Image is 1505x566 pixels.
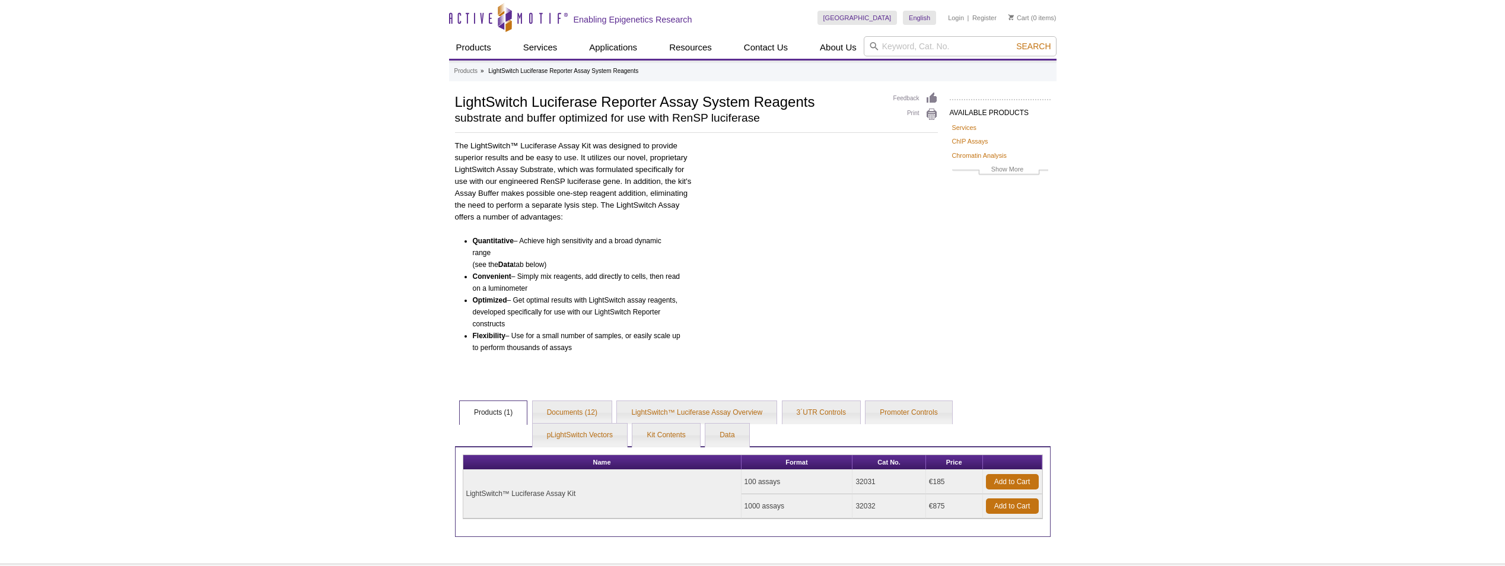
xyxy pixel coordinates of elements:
img: Your Cart [1008,14,1014,20]
a: Chromatin Analysis [952,150,1007,161]
li: | [968,11,969,25]
th: Price [926,455,983,470]
a: Resources [662,36,719,59]
li: – Achieve high sensitivity and a broad dynamic range (see the tab below) [473,235,681,271]
a: Products (1) [460,401,527,425]
td: €875 [926,494,983,519]
a: ChIP Assays [952,136,988,147]
b: Quantitative [473,237,514,245]
a: Kit Contents [632,424,699,447]
input: Keyword, Cat. No. [864,36,1057,56]
li: – Use for a small number of samples, or easily scale up to perform thousands of assays [473,330,681,354]
td: €185 [926,470,983,494]
td: 100 assays [742,470,853,494]
b: Convenient [473,272,511,281]
th: Cat No. [852,455,925,470]
a: Contact Us [737,36,795,59]
a: Products [454,66,478,77]
b: Flexibility [473,332,505,340]
th: Name [463,455,742,470]
a: Add to Cart [986,474,1039,489]
a: Register [972,14,997,22]
a: Show More [952,164,1048,177]
p: The LightSwitch™ Luciferase Assay Kit was designed to provide superior results and be easy to use... [455,140,692,223]
h1: LightSwitch Luciferase Reporter Assay System Reagents [455,92,882,110]
a: Add to Cart [986,498,1039,514]
a: 3´UTR Controls [782,401,860,425]
a: Applications [582,36,644,59]
a: Documents (12) [533,401,612,425]
a: Print [893,108,938,121]
h2: Enabling Epigenetics Research [574,14,692,25]
td: 32032 [852,494,925,519]
a: English [903,11,936,25]
a: Feedback [893,92,938,105]
a: Promoter Controls [866,401,952,425]
b: Data [498,260,514,269]
li: – Simply mix reagents, add directly to cells, then read on a luminometer [473,271,681,294]
h2: substrate and buffer optimized for use with RenSP luciferase [455,113,882,123]
button: Search [1013,41,1054,52]
td: 1000 assays [742,494,853,519]
a: Data [705,424,749,447]
a: LightSwitch™ Luciferase Assay Overview [617,401,777,425]
td: 32031 [852,470,925,494]
a: Login [948,14,964,22]
a: Products [449,36,498,59]
td: LightSwitch™ Luciferase Assay Kit [463,470,742,519]
li: » [481,68,484,74]
li: – Get optimal results with LightSwitch assay reagents, developed specifically for use with our Li... [473,294,681,330]
li: LightSwitch Luciferase Reporter Assay System Reagents [488,68,638,74]
a: pLightSwitch Vectors [533,424,627,447]
h2: AVAILABLE PRODUCTS [950,99,1051,120]
a: About Us [813,36,864,59]
th: Format [742,455,853,470]
a: [GEOGRAPHIC_DATA] [817,11,898,25]
iframe: Watch the Lightswitch video [701,140,937,273]
a: Services [952,122,976,133]
li: (0 items) [1008,11,1057,25]
a: Cart [1008,14,1029,22]
b: Optimized [473,296,507,304]
span: Search [1016,42,1051,51]
a: Services [516,36,565,59]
